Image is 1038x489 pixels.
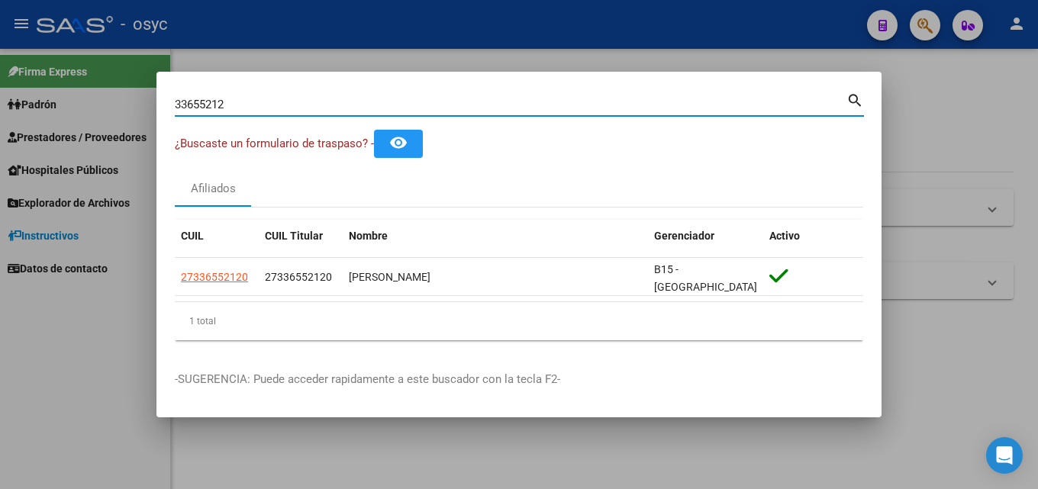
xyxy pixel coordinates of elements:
div: Open Intercom Messenger [986,437,1023,474]
span: Gerenciador [654,230,714,242]
datatable-header-cell: CUIL [175,220,259,253]
span: ¿Buscaste un formulario de traspaso? - [175,137,374,150]
datatable-header-cell: Gerenciador [648,220,763,253]
span: CUIL Titular [265,230,323,242]
div: [PERSON_NAME] [349,269,642,286]
div: 1 total [175,302,863,340]
span: CUIL [181,230,204,242]
span: 27336552120 [265,271,332,283]
span: Nombre [349,230,388,242]
span: B15 - [GEOGRAPHIC_DATA] [654,263,757,293]
p: -SUGERENCIA: Puede acceder rapidamente a este buscador con la tecla F2- [175,371,863,388]
mat-icon: remove_red_eye [389,134,408,152]
datatable-header-cell: Nombre [343,220,648,253]
datatable-header-cell: Activo [763,220,863,253]
span: Activo [769,230,800,242]
datatable-header-cell: CUIL Titular [259,220,343,253]
div: Afiliados [191,180,236,198]
mat-icon: search [846,90,864,108]
span: 27336552120 [181,271,248,283]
